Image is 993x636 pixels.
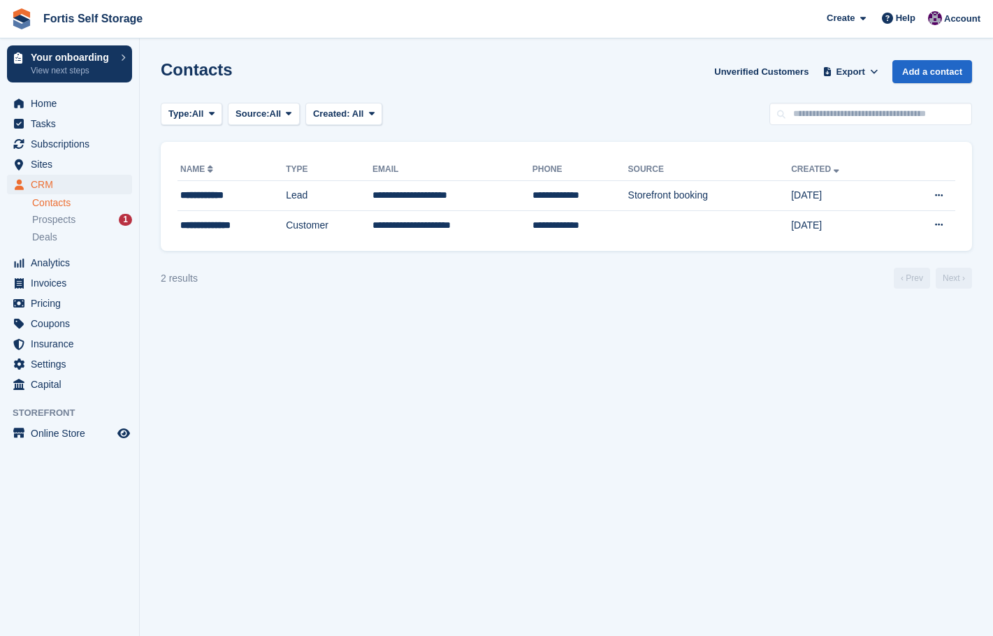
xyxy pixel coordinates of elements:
p: Your onboarding [31,52,114,62]
h1: Contacts [161,60,233,79]
div: 2 results [161,271,198,286]
span: Coupons [31,314,115,333]
div: 1 [119,214,132,226]
span: Create [827,11,855,25]
span: All [192,107,204,121]
span: Storefront [13,406,139,420]
a: Created [791,164,842,174]
button: Source: All [228,103,300,126]
span: Pricing [31,294,115,313]
th: Type [286,159,372,181]
span: Export [836,65,865,79]
th: Source [628,159,792,181]
img: stora-icon-8386f47178a22dfd0bd8f6a31ec36ba5ce8667c1dd55bd0f319d3a0aa187defe.svg [11,8,32,29]
td: [DATE] [791,181,895,211]
a: menu [7,334,132,354]
span: All [270,107,282,121]
a: menu [7,354,132,374]
td: Customer [286,210,372,240]
a: menu [7,134,132,154]
th: Email [372,159,532,181]
nav: Page [891,268,975,289]
button: Created: All [305,103,382,126]
a: menu [7,175,132,194]
a: menu [7,294,132,313]
span: Source: [235,107,269,121]
span: Type: [168,107,192,121]
span: Deals [32,231,57,244]
span: Created: [313,108,350,119]
span: All [352,108,364,119]
td: Lead [286,181,372,211]
span: Tasks [31,114,115,133]
span: Account [944,12,980,26]
span: Help [896,11,915,25]
button: Export [820,60,881,83]
span: Invoices [31,273,115,293]
a: menu [7,314,132,333]
a: menu [7,94,132,113]
a: menu [7,375,132,394]
td: Storefront booking [628,181,792,211]
button: Type: All [161,103,222,126]
a: menu [7,154,132,174]
a: menu [7,273,132,293]
span: CRM [31,175,115,194]
a: Deals [32,230,132,245]
span: Online Store [31,424,115,443]
td: [DATE] [791,210,895,240]
span: Prospects [32,213,75,226]
a: Next [936,268,972,289]
a: menu [7,424,132,443]
span: Analytics [31,253,115,273]
a: Previous [894,268,930,289]
a: menu [7,114,132,133]
th: Phone [532,159,628,181]
a: menu [7,253,132,273]
span: Insurance [31,334,115,354]
a: Unverified Customers [709,60,814,83]
span: Settings [31,354,115,374]
a: Name [180,164,216,174]
span: Capital [31,375,115,394]
a: Contacts [32,196,132,210]
span: Sites [31,154,115,174]
a: Your onboarding View next steps [7,45,132,82]
img: Richard Welch [928,11,942,25]
a: Prospects 1 [32,212,132,227]
a: Add a contact [892,60,972,83]
p: View next steps [31,64,114,77]
span: Home [31,94,115,113]
a: Preview store [115,425,132,442]
span: Subscriptions [31,134,115,154]
a: Fortis Self Storage [38,7,148,30]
